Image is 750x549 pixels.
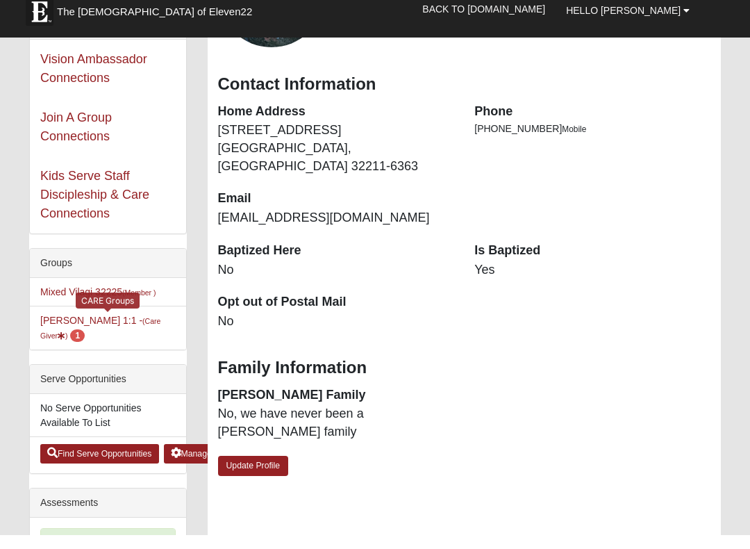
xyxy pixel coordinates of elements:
a: Hello [PERSON_NAME] [556,7,700,42]
div: Groups [30,263,186,292]
li: [PHONE_NUMBER] [474,136,710,150]
dd: [EMAIL_ADDRESS][DOMAIN_NAME] [218,223,454,241]
small: (Member ) [122,302,156,311]
dt: Phone [474,117,710,135]
a: Manage Serve Opportunities [164,458,297,477]
div: Serve Opportunities [30,379,186,408]
dt: Home Address [218,117,454,135]
li: No Serve Opportunities Available To List [30,408,186,451]
span: The [DEMOGRAPHIC_DATA] of Eleven22 [57,19,252,33]
a: Join A Group Connections [40,124,112,157]
dd: No [218,275,454,293]
div: CARE Groups [76,306,140,322]
dd: [STREET_ADDRESS] [GEOGRAPHIC_DATA], [GEOGRAPHIC_DATA] 32211-6363 [218,136,454,189]
div: Assessments [30,502,186,532]
dt: Baptized Here [218,256,454,274]
dt: Opt out of Postal Mail [218,307,454,325]
span: number of pending members [70,343,85,356]
dd: No, we have never been a [PERSON_NAME] family [218,419,454,454]
a: [PERSON_NAME] 1:1 -(Care Giver) 1 [40,329,160,354]
a: Back to [DOMAIN_NAME] [412,6,556,40]
a: Vision Ambassador Connections [40,66,147,99]
span: Hello [PERSON_NAME] [566,19,681,30]
dt: [PERSON_NAME] Family [218,400,454,418]
img: Eleven22 logo [26,12,53,40]
dd: No [218,327,454,345]
h3: Contact Information [218,88,711,108]
dt: Email [218,204,454,222]
h3: Family Information [218,372,711,392]
a: Find Serve Opportunities [40,458,159,477]
a: Kids Serve Staff Discipleship & Care Connections [40,183,149,234]
a: Update Profile [218,470,289,490]
a: The [DEMOGRAPHIC_DATA] of Eleven22 [19,5,297,40]
span: Mobile [562,138,586,148]
dt: Is Baptized [474,256,710,274]
dd: Yes [474,275,710,293]
a: Mixed Vilagi 32225(Member ) [40,300,156,311]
